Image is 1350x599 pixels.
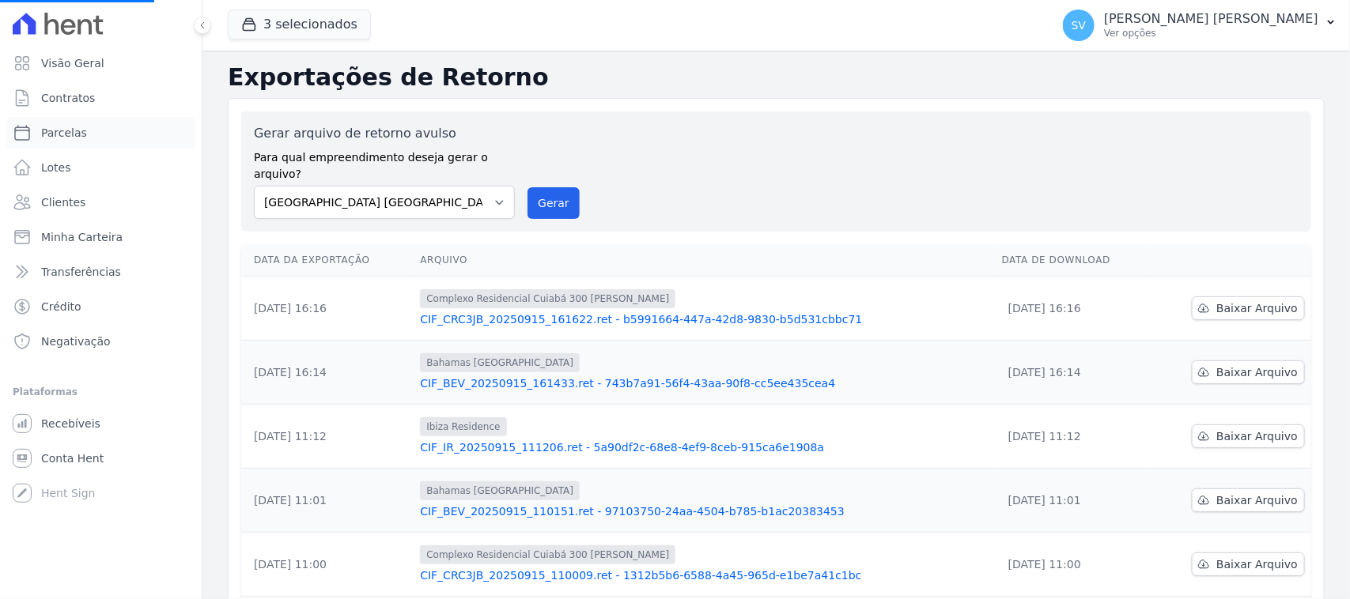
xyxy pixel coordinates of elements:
td: [DATE] 11:00 [241,533,414,597]
span: Transferências [41,264,121,280]
button: SV [PERSON_NAME] [PERSON_NAME] Ver opções [1050,3,1350,47]
label: Gerar arquivo de retorno avulso [254,124,515,143]
span: Bahamas [GEOGRAPHIC_DATA] [420,481,580,500]
span: Crédito [41,299,81,315]
span: Conta Hent [41,450,104,466]
span: Baixar Arquivo [1216,300,1298,316]
p: [PERSON_NAME] [PERSON_NAME] [1104,11,1318,27]
a: Contratos [6,82,195,114]
a: Lotes [6,152,195,183]
span: Baixar Arquivo [1216,492,1298,508]
span: Baixar Arquivo [1216,556,1298,572]
h2: Exportações de Retorno [228,63,1325,92]
td: [DATE] 11:01 [241,469,414,533]
span: Lotes [41,160,71,175]
span: Contratos [41,90,95,106]
span: Complexo Residencial Cuiabá 300 [PERSON_NAME] [420,289,675,308]
a: Baixar Arquivo [1192,360,1305,384]
span: Bahamas [GEOGRAPHIC_DATA] [420,353,580,372]
span: Clientes [41,194,85,210]
a: CIF_BEV_20250915_161433.ret - 743b7a91-56f4-43aa-90f8-cc5ee435cea4 [420,375,989,391]
span: SV [1072,20,1086,31]
span: Complexo Residencial Cuiabá 300 [PERSON_NAME] [420,545,675,564]
a: Recebíveis [6,408,195,439]
a: CIF_BEV_20250915_110151.ret - 97103750-24aa-4504-b785-b1ac20383453 [420,503,989,519]
td: [DATE] 16:16 [241,277,414,341]
a: Baixar Arquivo [1192,424,1305,448]
td: [DATE] 16:14 [241,341,414,405]
a: Visão Geral [6,47,195,79]
a: Transferências [6,256,195,288]
th: Data da Exportação [241,244,414,277]
a: Conta Hent [6,443,195,474]
a: Crédito [6,291,195,322]
a: CIF_IR_20250915_111206.ret - 5a90df2c-68e8-4ef9-8ceb-915ca6e1908a [420,439,989,455]
a: Baixar Arquivo [1192,296,1305,320]
td: [DATE] 11:12 [241,405,414,469]
span: Baixar Arquivo [1216,364,1298,380]
span: Baixar Arquivo [1216,428,1298,444]
div: Plataformas [13,382,189,401]
a: Parcelas [6,117,195,149]
th: Arquivo [414,244,995,277]
a: Baixar Arquivo [1192,552,1305,576]
span: Recebíveis [41,416,100,431]
button: 3 selecionados [228,9,371,40]
a: Baixar Arquivo [1192,488,1305,512]
a: Minha Carteira [6,221,195,253]
td: [DATE] 11:01 [996,469,1151,533]
a: Negativação [6,326,195,357]
a: Clientes [6,186,195,218]
span: Negativação [41,333,111,349]
label: Para qual empreendimento deseja gerar o arquivo? [254,143,515,183]
td: [DATE] 11:12 [996,405,1151,469]
a: CIF_CRC3JB_20250915_161622.ret - b5991664-447a-42d8-9830-b5d531cbbc71 [420,311,989,327]
button: Gerar [528,187,580,219]
span: Ibiza Residence [420,417,506,436]
td: [DATE] 11:00 [996,533,1151,597]
p: Ver opções [1104,27,1318,40]
td: [DATE] 16:14 [996,341,1151,405]
th: Data de Download [996,244,1151,277]
span: Visão Geral [41,55,104,71]
td: [DATE] 16:16 [996,277,1151,341]
a: CIF_CRC3JB_20250915_110009.ret - 1312b5b6-6588-4a45-965d-e1be7a41c1bc [420,567,989,583]
span: Parcelas [41,125,87,141]
span: Minha Carteira [41,229,123,245]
